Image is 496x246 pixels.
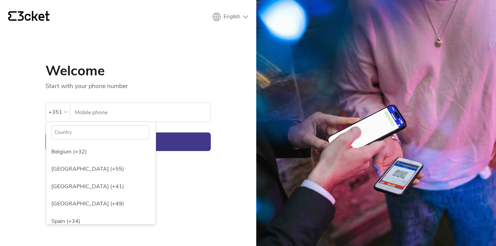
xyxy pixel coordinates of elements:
[49,107,62,117] div: +351
[51,125,149,140] input: Country
[8,11,50,23] a: {' '}
[45,78,211,90] p: Start with your phone number
[48,195,154,212] div: [GEOGRAPHIC_DATA] (+49)
[70,103,210,122] label: Mobile phone
[48,213,154,230] div: Spain (+34)
[74,103,210,122] input: Mobile phone
[48,178,154,195] div: [GEOGRAPHIC_DATA] (+41)
[48,160,154,178] div: [GEOGRAPHIC_DATA] (+55)
[48,143,154,160] div: Belgium (+32)
[8,11,17,21] g: {' '}
[45,64,211,78] h1: Welcome
[45,132,211,151] button: Continue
